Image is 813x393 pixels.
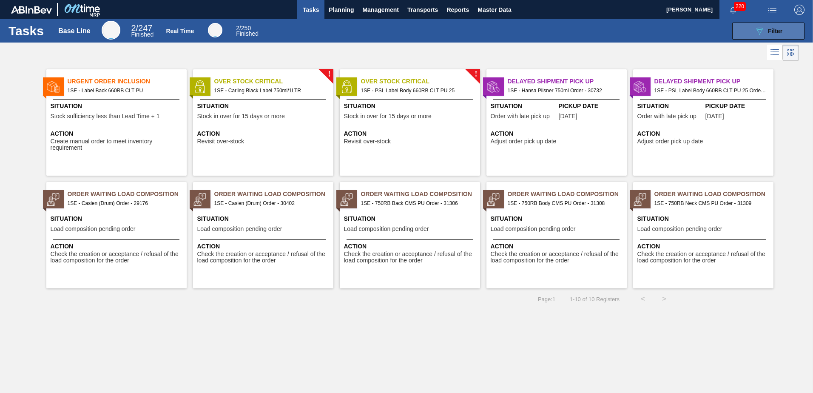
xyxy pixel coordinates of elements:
span: Delayed Shipment Pick Up [654,77,773,86]
span: / 250 [236,25,251,31]
span: Action [51,242,185,251]
span: Situation [637,102,703,111]
span: Delayed Shipment Pick Up [508,77,627,86]
span: 1SE - Hansa Pilsner 750ml Order - 30732 [508,86,620,95]
span: 2 [131,23,136,33]
span: Filter [768,28,782,34]
span: 1SE - Casien (Drum) Order - 29176 [68,199,180,208]
div: Real Time [166,28,194,34]
span: Situation [344,214,478,223]
span: Planning [329,5,354,15]
span: 1SE - Label Back 660RB CLT PU [68,86,180,95]
span: Tasks [301,5,320,15]
span: Adjust order pick up date [637,138,703,145]
img: status [487,80,500,93]
div: List Vision [767,45,783,61]
span: Action [51,129,185,138]
button: < [632,288,654,310]
img: status [340,193,353,206]
span: 1 - 10 of 10 Registers [568,296,620,302]
span: Action [637,129,771,138]
div: Base Line [131,25,154,37]
span: Finished [131,31,154,38]
span: Load composition pending order [637,226,722,232]
span: Order Waiting Load Composition [654,190,773,199]
span: Situation [51,214,185,223]
span: 1SE - PSL Label Body 660RB CLT PU 25 [361,86,473,95]
span: Check the creation or acceptance / refusal of the load composition for the order [491,251,625,264]
div: Card Vision [783,45,799,61]
span: Situation [197,102,331,111]
img: status [47,80,60,93]
span: Check the creation or acceptance / refusal of the load composition for the order [51,251,185,264]
button: Filter [732,23,804,40]
span: Revisit over-stock [344,138,391,145]
span: 08/31/2025 [705,113,724,120]
span: ! [328,71,330,77]
span: Order Waiting Load Composition [361,190,480,199]
span: Transports [407,5,438,15]
span: Reports [446,5,469,15]
span: Action [197,129,331,138]
div: Base Line [58,27,91,35]
div: Real Time [236,26,259,37]
span: Stock in over for 15 days or more [197,113,285,120]
span: Action [344,129,478,138]
span: Page : 1 [538,296,555,302]
span: Management [362,5,399,15]
img: status [47,193,60,206]
span: Action [491,129,625,138]
span: 1SE - 750RB Body CMS PU Order - 31308 [508,199,620,208]
span: Load composition pending order [51,226,136,232]
img: status [193,193,206,206]
span: Revisit over-stock [197,138,244,145]
img: status [193,80,206,93]
span: Action [197,242,331,251]
span: Order with late pick up [491,113,550,120]
span: Stock in over for 15 days or more [344,113,432,120]
img: status [340,80,353,93]
span: ! [475,71,477,77]
span: Check the creation or acceptance / refusal of the load composition for the order [197,251,331,264]
span: 1SE - 750RB Back CMS PU Order - 31306 [361,199,473,208]
span: 1SE - Casien (Drum) Order - 30402 [214,199,327,208]
span: Action [491,242,625,251]
span: Situation [197,214,331,223]
img: userActions [767,5,777,15]
span: 1SE - Carling Black Label 750ml/1LTR [214,86,327,95]
span: Pickup Date [559,102,625,111]
img: Logout [794,5,804,15]
img: status [634,80,646,93]
span: Urgent Order Inclusion [68,77,187,86]
span: Load composition pending order [491,226,576,232]
span: Load composition pending order [197,226,282,232]
span: 1SE - PSL Label Body 660RB CLT PU 25 Order - 31119 [654,86,767,95]
span: Situation [637,214,771,223]
span: Pickup Date [705,102,771,111]
span: Stock sufficiency less than Lead Time + 1 [51,113,160,120]
span: Order Waiting Load Composition [508,190,627,199]
button: Notifications [719,4,747,16]
span: / 247 [131,23,152,33]
span: Check the creation or acceptance / refusal of the load composition for the order [637,251,771,264]
span: Order Waiting Load Composition [68,190,187,199]
img: status [634,193,646,206]
span: Action [344,242,478,251]
h1: Tasks [9,26,46,36]
span: Create manual order to meet inventory requirement [51,138,185,151]
span: Situation [344,102,478,111]
span: 08/15/2025 [559,113,577,120]
span: 2 [236,25,239,31]
span: 220 [734,2,746,11]
span: Situation [491,214,625,223]
span: Over Stock Critical [214,77,333,86]
span: Order Waiting Load Composition [214,190,333,199]
span: Situation [51,102,185,111]
span: Action [637,242,771,251]
span: Over Stock Critical [361,77,480,86]
div: Real Time [208,23,222,37]
img: status [487,193,500,206]
span: 1SE - 750RB Neck CMS PU Order - 31309 [654,199,767,208]
span: Adjust order pick up date [491,138,557,145]
span: Check the creation or acceptance / refusal of the load composition for the order [344,251,478,264]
